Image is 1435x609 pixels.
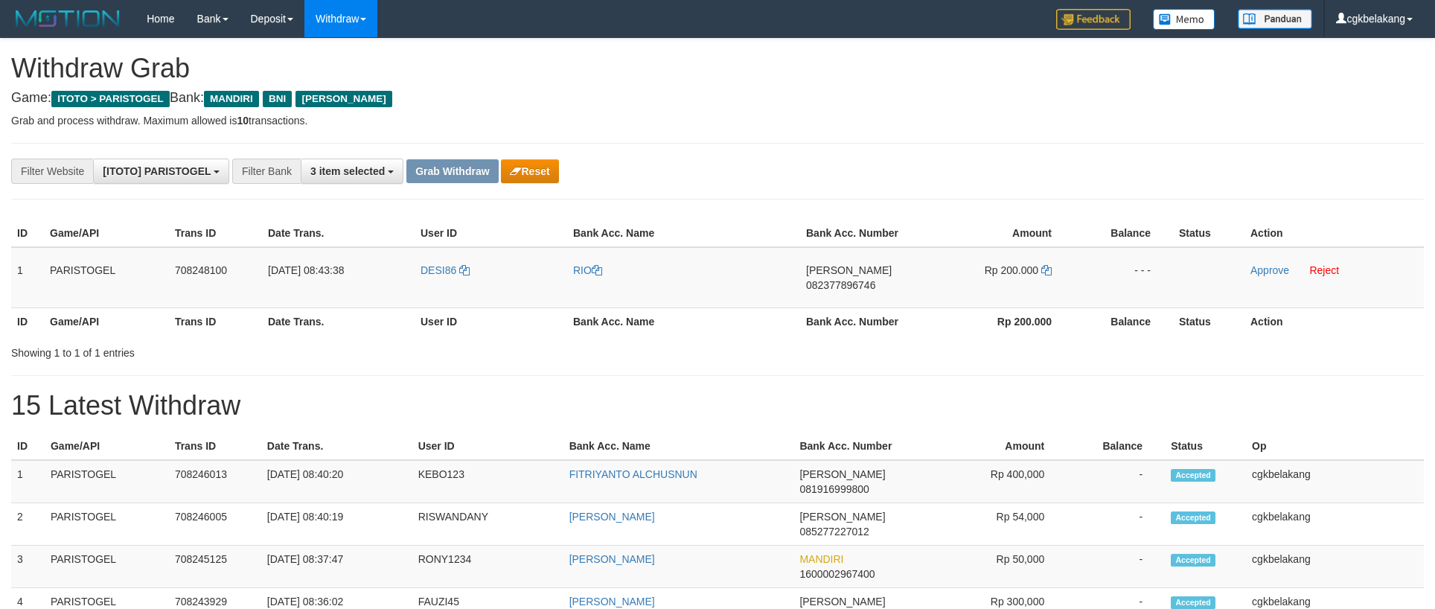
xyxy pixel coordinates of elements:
[569,553,655,565] a: [PERSON_NAME]
[1165,433,1246,460] th: Status
[1246,460,1424,503] td: cgkbelakang
[11,91,1424,106] h4: Game: Bank:
[799,553,843,565] span: MANDIRI
[295,91,391,107] span: [PERSON_NAME]
[93,159,229,184] button: [ITOTO] PARISTOGEL
[925,220,1074,247] th: Amount
[799,526,869,538] span: Copy 085277227012 to clipboard
[1074,307,1173,335] th: Balance
[1246,503,1424,546] td: cgkbelakang
[1041,264,1052,276] a: Copy 200000 to clipboard
[919,460,1067,503] td: Rp 400,000
[569,468,697,480] a: FITRIYANTO ALCHUSNUN
[169,546,261,588] td: 708245125
[261,460,412,503] td: [DATE] 08:40:20
[1238,9,1312,29] img: panduan.png
[261,503,412,546] td: [DATE] 08:40:19
[919,546,1067,588] td: Rp 50,000
[45,433,169,460] th: Game/API
[919,433,1067,460] th: Amount
[263,91,292,107] span: BNI
[415,307,567,335] th: User ID
[1309,264,1339,276] a: Reject
[1171,554,1215,567] span: Accepted
[501,159,558,183] button: Reset
[169,220,262,247] th: Trans ID
[806,264,892,276] span: [PERSON_NAME]
[799,468,885,480] span: [PERSON_NAME]
[412,433,563,460] th: User ID
[800,220,925,247] th: Bank Acc. Number
[1244,307,1424,335] th: Action
[103,165,211,177] span: [ITOTO] PARISTOGEL
[1056,9,1131,30] img: Feedback.jpg
[793,433,919,460] th: Bank Acc. Number
[799,483,869,495] span: Copy 081916999800 to clipboard
[421,264,470,276] a: DESI86
[567,307,800,335] th: Bank Acc. Name
[412,503,563,546] td: RISWANDANY
[262,307,415,335] th: Date Trans.
[1067,503,1165,546] td: -
[415,220,567,247] th: User ID
[44,220,169,247] th: Game/API
[11,7,124,30] img: MOTION_logo.png
[301,159,403,184] button: 3 item selected
[1246,433,1424,460] th: Op
[567,220,800,247] th: Bank Acc. Name
[11,339,587,360] div: Showing 1 to 1 of 1 entries
[262,220,415,247] th: Date Trans.
[925,307,1074,335] th: Rp 200.000
[1171,596,1215,609] span: Accepted
[1153,9,1215,30] img: Button%20Memo.svg
[799,596,885,608] span: [PERSON_NAME]
[1250,264,1289,276] a: Approve
[1246,546,1424,588] td: cgkbelakang
[169,433,261,460] th: Trans ID
[204,91,259,107] span: MANDIRI
[1171,469,1215,482] span: Accepted
[268,264,344,276] span: [DATE] 08:43:38
[1067,546,1165,588] td: -
[310,165,385,177] span: 3 item selected
[11,460,45,503] td: 1
[799,511,885,523] span: [PERSON_NAME]
[44,247,169,308] td: PARISTOGEL
[569,596,655,608] a: [PERSON_NAME]
[11,546,45,588] td: 3
[11,503,45,546] td: 2
[237,115,249,127] strong: 10
[261,433,412,460] th: Date Trans.
[412,460,563,503] td: KEBO123
[45,546,169,588] td: PARISTOGEL
[985,264,1038,276] span: Rp 200.000
[563,433,794,460] th: Bank Acc. Name
[806,279,875,291] span: Copy 082377896746 to clipboard
[169,307,262,335] th: Trans ID
[169,460,261,503] td: 708246013
[175,264,227,276] span: 708248100
[573,264,602,276] a: RIO
[11,247,44,308] td: 1
[11,54,1424,83] h1: Withdraw Grab
[11,159,93,184] div: Filter Website
[1173,307,1244,335] th: Status
[421,264,456,276] span: DESI86
[1074,247,1173,308] td: - - -
[45,503,169,546] td: PARISTOGEL
[11,113,1424,128] p: Grab and process withdraw. Maximum allowed is transactions.
[45,460,169,503] td: PARISTOGEL
[1244,220,1424,247] th: Action
[11,307,44,335] th: ID
[1074,220,1173,247] th: Balance
[11,433,45,460] th: ID
[799,568,875,580] span: Copy 1600002967400 to clipboard
[44,307,169,335] th: Game/API
[232,159,301,184] div: Filter Bank
[1173,220,1244,247] th: Status
[1067,460,1165,503] td: -
[51,91,170,107] span: ITOTO > PARISTOGEL
[261,546,412,588] td: [DATE] 08:37:47
[11,220,44,247] th: ID
[1067,433,1165,460] th: Balance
